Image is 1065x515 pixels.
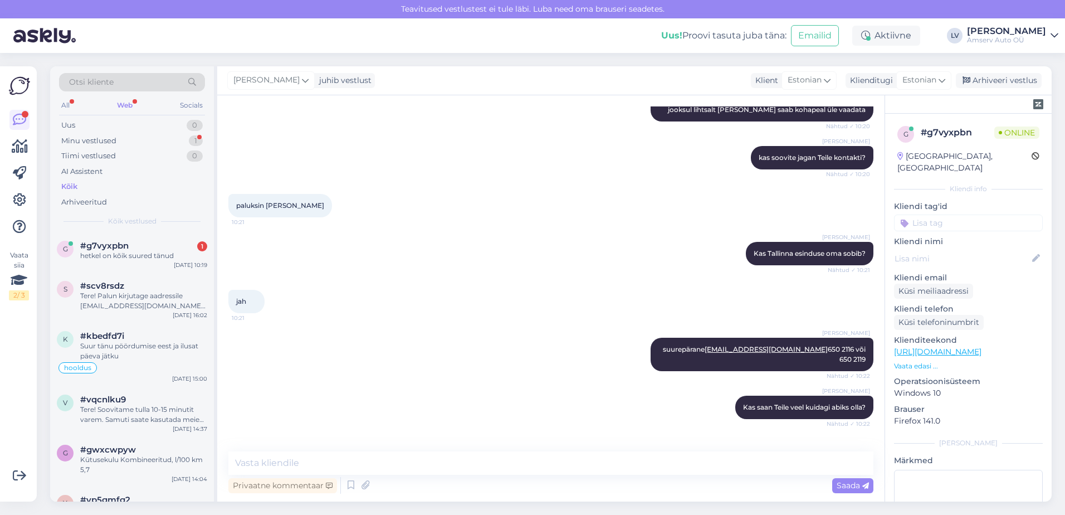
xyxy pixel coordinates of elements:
[894,272,1043,284] p: Kliendi email
[9,250,29,300] div: Vaata siia
[63,499,67,507] span: y
[903,130,908,138] span: g
[63,449,68,457] span: g
[178,98,205,113] div: Socials
[173,311,207,319] div: [DATE] 16:02
[788,74,822,86] span: Estonian
[894,284,973,299] div: Küsi meiliaadressi
[80,445,136,455] span: #gwxcwpyw
[894,455,1043,467] p: Märkmed
[80,291,207,311] div: Tere! Palun kirjutage aadressile [EMAIL_ADDRESS][DOMAIN_NAME]. Osakond vastab E – R 9.00 - 18.00,...
[189,135,203,147] div: 1
[759,153,866,162] span: kas soovite jagan Teile kontakti?
[69,76,114,88] span: Otsi kliente
[61,166,102,177] div: AI Assistent
[894,184,1043,194] div: Kliendi info
[228,478,337,493] div: Privaatne kommentaar
[59,98,72,113] div: All
[822,387,870,395] span: [PERSON_NAME]
[826,170,870,178] span: Nähtud ✓ 10:20
[967,27,1046,36] div: [PERSON_NAME]
[822,137,870,145] span: [PERSON_NAME]
[80,331,124,341] span: #kbedfd7i
[894,315,984,330] div: Küsi telefoninumbrit
[80,455,207,475] div: Kütusekulu Kombineeritud, l/100 km 5,7
[80,281,124,291] span: #scv8rsdz
[894,376,1043,387] p: Operatsioonisüsteem
[174,261,207,269] div: [DATE] 10:19
[61,120,75,131] div: Uus
[967,27,1058,45] a: [PERSON_NAME]Amserv Auto OÜ
[663,345,867,363] span: suurepärane 650 2116 või 650 2119
[197,241,207,251] div: 1
[921,126,994,139] div: # g7vyxpbn
[187,150,203,162] div: 0
[894,387,1043,399] p: Windows 10
[63,399,67,407] span: v
[173,425,207,433] div: [DATE] 14:37
[233,74,300,86] span: [PERSON_NAME]
[61,150,116,162] div: Tiimi vestlused
[80,341,207,361] div: Suur tänu pöördumise eest ja ilusat päeva jätku
[661,29,786,42] div: Proovi tasuta juba täna:
[64,365,91,371] span: hooldus
[172,375,207,383] div: [DATE] 15:00
[61,197,107,208] div: Arhiveeritud
[63,335,68,343] span: k
[63,245,68,253] span: g
[80,251,207,261] div: hetkel on kõik suured tänud
[895,252,1030,265] input: Lisa nimi
[80,495,130,505] span: #yp5gmfg2
[827,372,870,380] span: Nähtud ✓ 10:22
[115,98,135,113] div: Web
[894,303,1043,315] p: Kliendi telefon
[827,420,870,428] span: Nähtud ✓ 10:22
[172,475,207,483] div: [DATE] 14:04
[902,74,936,86] span: Estonian
[1033,99,1043,109] img: zendesk
[232,314,273,322] span: 10:21
[9,290,29,300] div: 2 / 3
[967,36,1046,45] div: Amserv Auto OÜ
[61,135,116,147] div: Minu vestlused
[894,215,1043,231] input: Lisa tag
[994,127,1039,139] span: Online
[751,75,778,86] div: Klient
[232,218,273,226] span: 10:21
[80,395,126,405] span: #vqcnlku9
[846,75,893,86] div: Klienditugi
[743,403,866,411] span: Kas saan Teile veel kuidagi abiks olla?
[661,30,682,41] b: Uus!
[236,201,324,210] span: paluksin [PERSON_NAME]
[9,75,30,96] img: Askly Logo
[822,329,870,337] span: [PERSON_NAME]
[108,216,157,226] span: Kõik vestlused
[705,345,828,353] a: [EMAIL_ADDRESS][DOMAIN_NAME]
[894,438,1043,448] div: [PERSON_NAME]
[826,122,870,130] span: Nähtud ✓ 10:20
[187,120,203,131] div: 0
[894,347,981,357] a: [URL][DOMAIN_NAME]
[894,415,1043,427] p: Firefox 141.0
[828,266,870,274] span: Nähtud ✓ 10:21
[61,181,77,192] div: Kõik
[63,285,67,293] span: s
[894,404,1043,415] p: Brauser
[894,236,1043,247] p: Kliendi nimi
[754,249,866,257] span: Kas Tallinna esinduse oma sobib?
[315,75,372,86] div: juhib vestlust
[791,25,839,46] button: Emailid
[822,233,870,241] span: [PERSON_NAME]
[80,241,129,251] span: #g7vyxpbn
[80,405,207,425] div: Tere! Soovitame tulla 10-15 minutit varem. Samuti saate kasutada meie võtmeautomaati, millel on 2...
[947,28,963,43] div: LV
[956,73,1042,88] div: Arhiveeri vestlus
[894,334,1043,346] p: Klienditeekond
[894,201,1043,212] p: Kliendi tag'id
[837,480,869,490] span: Saada
[236,297,246,305] span: jah
[852,26,920,46] div: Aktiivne
[897,150,1032,174] div: [GEOGRAPHIC_DATA], [GEOGRAPHIC_DATA]
[894,361,1043,371] p: Vaata edasi ...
